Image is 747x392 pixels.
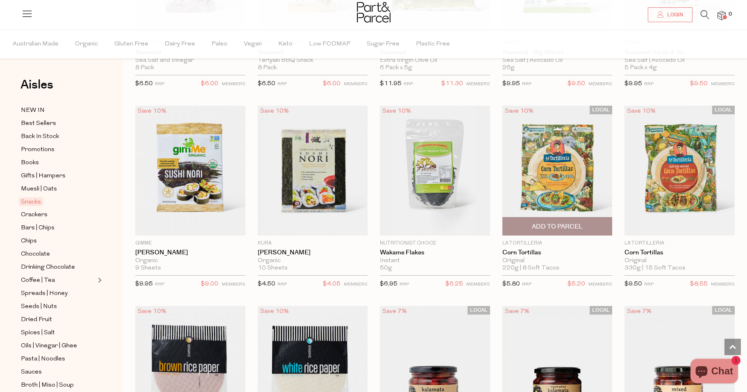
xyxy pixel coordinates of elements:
[21,118,95,129] a: Best Sellers
[323,279,341,290] span: $4.05
[21,249,50,259] span: Chocolate
[21,171,95,181] a: Gifts | Hampers
[624,57,735,64] div: Sea Salt | Avocado Oil
[624,257,735,265] div: Original
[502,265,559,272] span: 220g | 8 Soft Tacos
[21,367,95,377] a: Sauces
[727,11,734,18] span: 0
[21,341,95,351] a: Oils | Vinegar | Ghee
[568,279,585,290] span: $5.20
[344,282,368,287] small: MEMBERS
[648,7,693,22] a: Login
[380,257,490,265] div: Instant
[21,380,95,390] a: Broth | Miso | Soup
[568,79,585,89] span: $9.50
[258,64,277,72] span: 8 Pack
[21,276,55,286] span: Coffee | Tea
[258,249,368,256] a: [PERSON_NAME]
[711,282,735,287] small: MEMBERS
[502,106,613,236] img: Corn Tortillas
[21,197,95,207] a: Snacks
[21,288,95,299] a: Spreads | Honey
[258,106,291,117] div: Save 10%
[155,82,164,86] small: RRP
[258,265,288,272] span: 10 Sheets
[135,265,161,272] span: 9 Sheets
[21,106,45,116] span: NEW IN
[624,249,735,256] a: Corn Tortillas
[258,281,275,287] span: $4.50
[21,210,48,220] span: Crackers
[466,282,490,287] small: MEMBERS
[258,240,368,247] p: Kura
[21,302,57,312] span: Seeds | Nuts
[590,106,612,114] span: LOCAL
[502,106,536,117] div: Save 10%
[258,57,368,64] div: Teriyaki BBQ Snack
[21,223,95,233] a: Bars | Chips
[323,79,341,89] span: $6.00
[590,306,612,315] span: LOCAL
[21,381,74,390] span: Broth | Miso | Soup
[522,282,531,287] small: RRP
[20,76,53,94] span: Aisles
[502,64,515,72] span: 26g
[380,106,490,236] img: Wakame Flakes
[155,282,164,287] small: RRP
[624,64,657,72] span: 5 Pack x 4g
[21,328,55,338] span: Spices | Salt
[624,106,658,117] div: Save 10%
[165,30,195,59] span: Dairy Free
[367,30,400,59] span: Sugar Free
[380,81,402,87] span: $11.95
[222,82,245,86] small: MEMBERS
[277,82,287,86] small: RRP
[624,81,642,87] span: $9.95
[690,279,708,290] span: $8.55
[258,106,368,236] img: Sushi Nori
[19,197,43,206] span: Snacks
[21,145,54,155] span: Promotions
[21,354,65,364] span: Pasta | Noodles
[201,79,218,89] span: $6.00
[690,79,708,89] span: $9.50
[21,275,95,286] a: Coffee | Tea
[201,279,218,290] span: $9.00
[21,158,39,168] span: Books
[502,257,613,265] div: Original
[21,315,95,325] a: Dried Fruit
[21,328,95,338] a: Spices | Salt
[416,30,450,59] span: Plastic Free
[665,11,683,18] span: Login
[624,106,735,236] img: Corn Tortillas
[644,82,654,86] small: RRP
[21,249,95,259] a: Chocolate
[13,30,59,59] span: Australian Made
[135,249,245,256] a: [PERSON_NAME]
[344,82,368,86] small: MEMBERS
[380,281,397,287] span: $6.95
[502,306,532,317] div: Save 7%
[135,306,169,317] div: Save 10%
[21,354,95,364] a: Pasta | Noodles
[404,82,413,86] small: RRP
[466,82,490,86] small: MEMBERS
[441,79,463,89] span: $11.30
[135,257,245,265] div: Organic
[712,106,735,114] span: LOCAL
[21,131,95,142] a: Back In Stock
[21,236,37,246] span: Chips
[21,315,52,325] span: Dried Fruit
[502,281,520,287] span: $5.80
[380,249,490,256] a: Wakame Flakes
[96,275,102,285] button: Expand/Collapse Coffee | Tea
[21,145,95,155] a: Promotions
[211,30,227,59] span: Paleo
[21,262,95,272] a: Drinking Chocolate
[114,30,148,59] span: Gluten Free
[135,81,153,87] span: $6.50
[21,289,68,299] span: Spreads | Honey
[258,81,275,87] span: $6.50
[135,106,245,236] img: Sushi Nori
[380,240,490,247] p: Nutritionist Choice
